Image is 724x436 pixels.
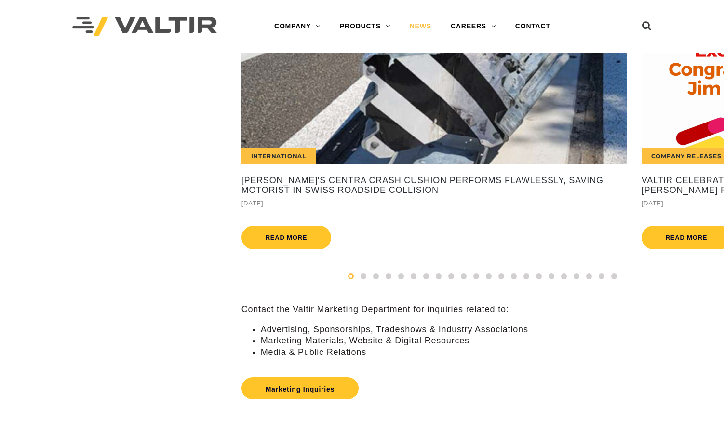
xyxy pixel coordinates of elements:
a: Read more [241,226,332,249]
a: COMPANY [265,17,330,36]
a: CONTACT [506,17,560,36]
div: International [241,148,316,164]
a: Marketing Inquiries [241,377,359,399]
p: Contact the Valtir Marketing Department for inquiries related to: [241,304,724,315]
li: Marketing Materials, Website & Digital Resources [261,335,724,346]
div: [DATE] [241,198,627,209]
a: NEWS [400,17,441,36]
a: International [241,53,627,164]
li: Advertising, Sponsorships, Tradeshows & Industry Associations [261,324,724,335]
img: Valtir [72,17,217,37]
a: CAREERS [441,17,506,36]
li: Media & Public Relations [261,347,724,358]
a: [PERSON_NAME]'s CENTRA Crash Cushion Performs Flawlessly, Saving Motorist in Swiss Roadside Colli... [241,176,627,195]
a: PRODUCTS [330,17,400,36]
